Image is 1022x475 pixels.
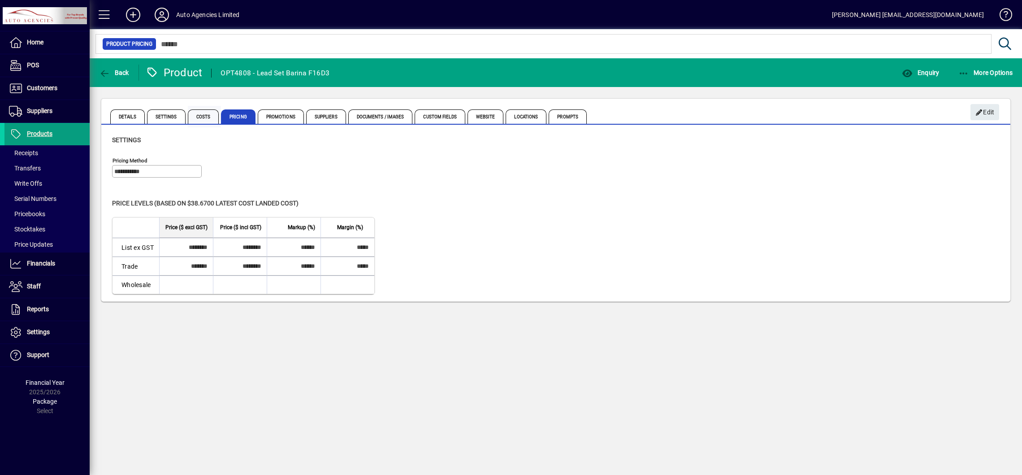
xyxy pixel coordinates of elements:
span: Financial Year [26,379,65,386]
span: POS [27,61,39,69]
span: Product Pricing [106,39,152,48]
span: Write Offs [9,180,42,187]
span: Pricing [221,109,255,124]
span: Price levels (based on $38.6700 Latest cost landed cost) [112,200,299,207]
app-page-header-button: Back [90,65,139,81]
span: Receipts [9,149,38,157]
a: POS [4,54,90,77]
div: OPT4808 - Lead Set Barina F16D3 [221,66,329,80]
span: Settings [27,328,50,336]
a: Transfers [4,161,90,176]
span: Price Updates [9,241,53,248]
button: Enquiry [900,65,941,81]
span: Edit [975,105,995,120]
span: Details [110,109,145,124]
span: Custom Fields [415,109,465,124]
a: Reports [4,298,90,321]
span: Locations [506,109,546,124]
div: Product [146,65,203,80]
span: Website [468,109,504,124]
a: Price Updates [4,237,90,252]
td: List ex GST [113,238,159,257]
span: Settings [147,109,186,124]
span: More Options [958,69,1013,76]
div: [PERSON_NAME] [EMAIL_ADDRESS][DOMAIN_NAME] [832,8,984,22]
span: Transfers [9,165,41,172]
span: Enquiry [902,69,939,76]
span: Price ($ excl GST) [165,222,208,232]
button: Edit [970,104,999,120]
a: Support [4,344,90,366]
td: Wholesale [113,275,159,294]
a: Home [4,31,90,54]
span: Markup (%) [288,222,315,232]
span: Package [33,398,57,405]
span: Products [27,130,52,137]
a: Financials [4,253,90,275]
span: Documents / Images [348,109,413,124]
span: Reports [27,305,49,313]
span: Back [99,69,129,76]
span: Customers [27,84,57,92]
span: Price ($ incl GST) [220,222,261,232]
span: Settings [112,136,141,144]
a: Receipts [4,145,90,161]
button: Profile [147,7,176,23]
a: Suppliers [4,100,90,122]
span: Prompts [549,109,587,124]
a: Stocktakes [4,222,90,237]
button: More Options [956,65,1015,81]
a: Pricebooks [4,206,90,222]
a: Settings [4,321,90,344]
button: Add [119,7,147,23]
span: Suppliers [27,107,52,114]
a: Write Offs [4,176,90,191]
a: Customers [4,77,90,100]
span: Suppliers [306,109,346,124]
div: Auto Agencies Limited [176,8,240,22]
td: Trade [113,257,159,275]
span: Staff [27,283,41,290]
a: Knowledge Base [993,2,1011,31]
span: Costs [188,109,219,124]
span: Margin (%) [337,222,363,232]
span: Stocktakes [9,226,45,233]
span: Pricebooks [9,210,45,218]
span: Home [27,39,43,46]
span: Serial Numbers [9,195,56,202]
span: Promotions [258,109,304,124]
a: Staff [4,275,90,298]
span: Support [27,351,49,358]
span: Financials [27,260,55,267]
a: Serial Numbers [4,191,90,206]
mat-label: Pricing method [113,157,147,164]
button: Back [97,65,131,81]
